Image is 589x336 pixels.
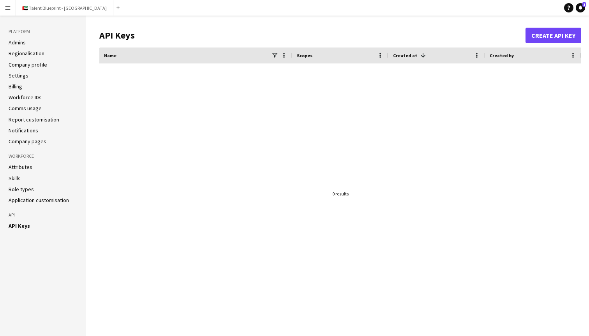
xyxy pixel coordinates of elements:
[9,186,34,193] a: Role types
[16,0,113,16] button: 🇦🇪 Talent Blueprint - [GEOGRAPHIC_DATA]
[9,116,59,123] a: Report customisation
[9,39,26,46] a: Admins
[9,197,69,204] a: Application customisation
[576,3,585,12] a: 1
[9,175,21,182] a: Skills
[9,28,77,35] h3: Platform
[9,61,47,68] a: Company profile
[9,83,22,90] a: Billing
[104,53,116,58] span: Name
[9,50,44,57] a: Regionalisation
[9,72,28,79] a: Settings
[332,191,349,197] div: 0 results
[9,94,42,101] a: Workforce IDs
[9,222,30,229] a: API Keys
[9,211,77,218] h3: API
[9,164,32,171] a: Attributes
[582,2,586,7] span: 1
[99,30,526,41] h1: API Keys
[9,105,42,112] a: Comms usage
[393,53,417,58] span: Created at
[9,127,38,134] a: Notifications
[9,138,46,145] a: Company pages
[9,153,77,160] h3: Workforce
[490,53,514,58] span: Created by
[526,28,581,43] button: Create API Key
[297,53,312,58] span: Scopes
